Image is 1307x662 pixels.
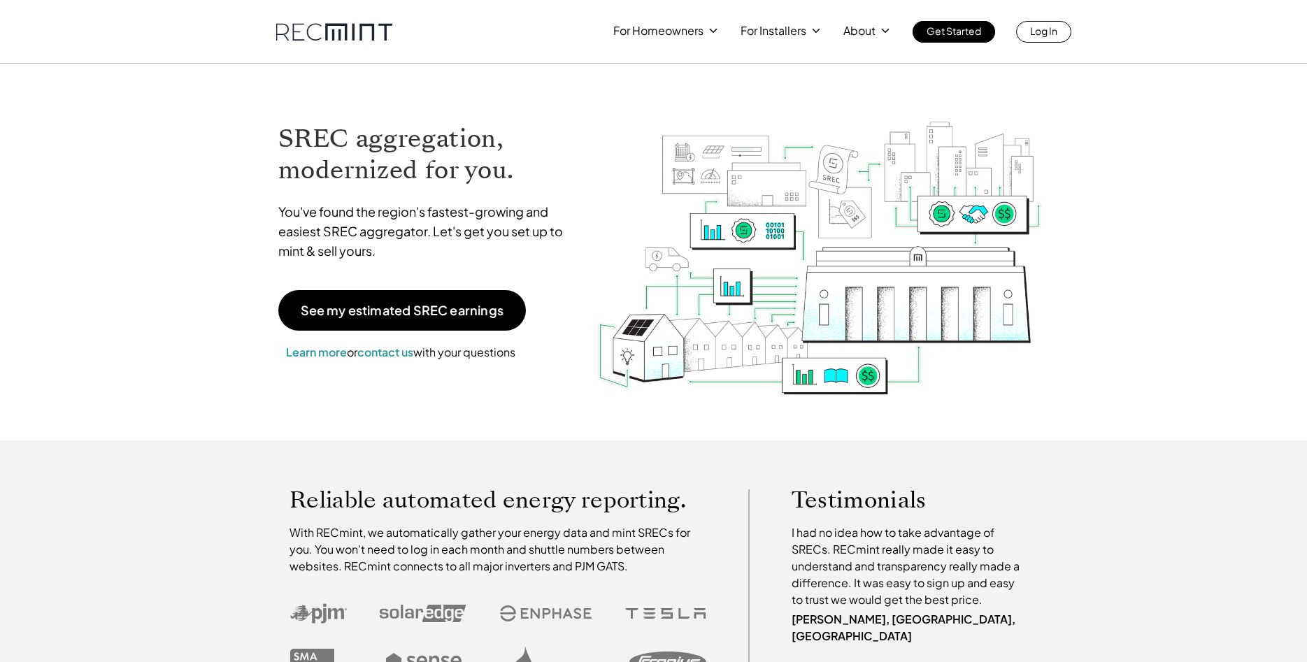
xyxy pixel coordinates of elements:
p: With RECmint, we automatically gather your energy data and mint SRECs for you. You won't need to ... [290,524,706,575]
p: Get Started [927,21,981,41]
p: I had no idea how to take advantage of SRECs. RECmint really made it easy to understand and trans... [792,524,1027,608]
p: See my estimated SREC earnings [301,304,503,317]
a: Learn more [286,345,347,359]
a: See my estimated SREC earnings [278,290,526,331]
p: For Installers [741,21,806,41]
p: You've found the region's fastest-growing and easiest SREC aggregator. Let's get you set up to mi... [278,202,576,261]
img: RECmint value cycle [597,85,1043,398]
p: Reliable automated energy reporting. [290,489,706,510]
p: Testimonials [792,489,1000,510]
p: Log In [1030,21,1057,41]
p: [PERSON_NAME], [GEOGRAPHIC_DATA], [GEOGRAPHIC_DATA] [792,611,1027,645]
a: Log In [1016,21,1071,43]
h1: SREC aggregation, modernized for you. [278,123,576,186]
a: contact us [357,345,413,359]
p: About [843,21,876,41]
p: For Homeowners [613,21,704,41]
p: or with your questions [278,343,523,361]
a: Get Started [913,21,995,43]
